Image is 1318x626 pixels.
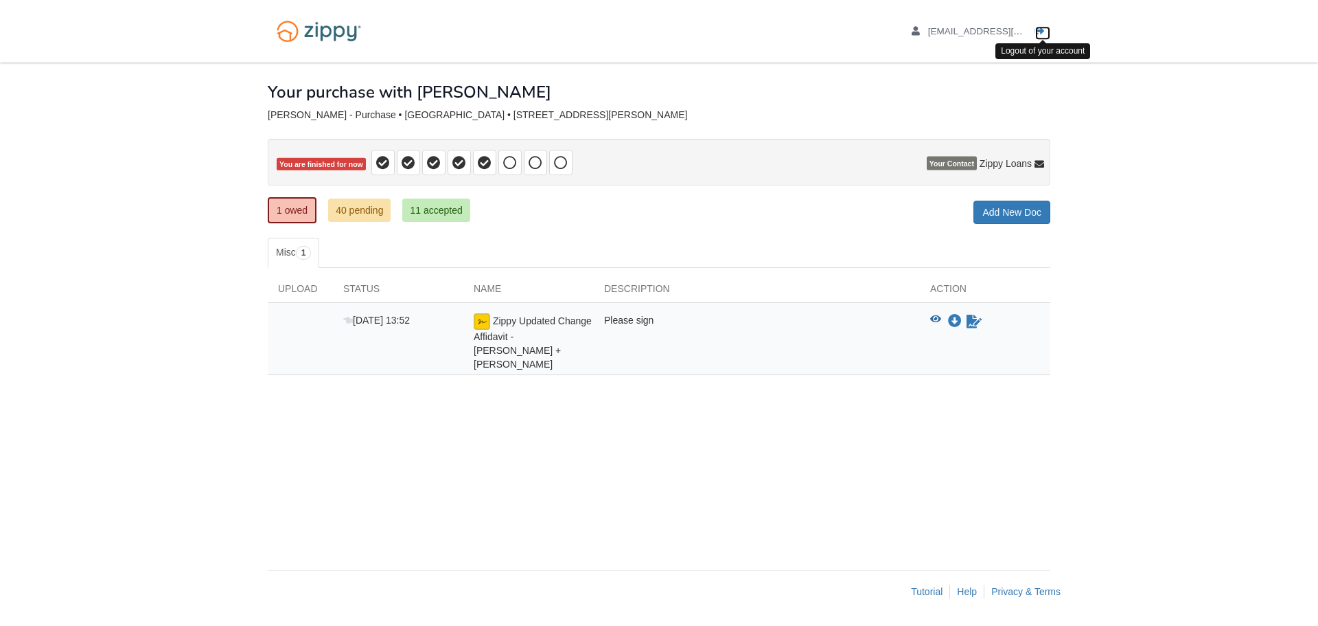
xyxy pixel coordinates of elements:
button: View Zippy Updated Change Affidavit - Nathaniel Monteiro + Vicki Monteiro [930,315,941,328]
a: 11 accepted [402,199,470,222]
a: 1 owed [268,197,316,223]
div: Action [920,282,1050,302]
a: 40 pending [328,199,391,222]
div: [PERSON_NAME] - Purchase • [GEOGRAPHIC_DATA] • [STREET_ADDRESS][PERSON_NAME] [268,109,1050,121]
span: Your Contact [927,157,977,170]
a: Help [957,586,977,597]
a: edit profile [912,26,1085,40]
div: Name [463,282,594,302]
span: 1 [296,246,312,260]
span: nmonteiro65@gmail.com [928,26,1085,36]
img: Logo [268,14,370,49]
a: Waiting for your co-borrower to e-sign [965,313,983,330]
div: Please sign [594,313,920,371]
span: Zippy Loans [980,157,1032,170]
span: [DATE] 13:52 [343,315,410,326]
div: Logout of your account [995,43,1090,59]
a: Add New Doc [973,201,1050,224]
a: Misc [268,238,319,268]
a: Download Zippy Updated Change Affidavit - Nathaniel Monteiro + Vicki Monteiro [948,316,962,327]
a: Tutorial [911,586,943,597]
span: Zippy Updated Change Affidavit - [PERSON_NAME] + [PERSON_NAME] [474,315,592,370]
img: esign [474,313,490,330]
a: Log out [1035,26,1050,40]
span: You are finished for now [277,158,366,171]
div: Upload [268,282,333,302]
a: Privacy & Terms [991,586,1061,597]
div: Status [333,282,463,302]
h1: Your purchase with [PERSON_NAME] [268,83,551,101]
div: Description [594,282,920,302]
